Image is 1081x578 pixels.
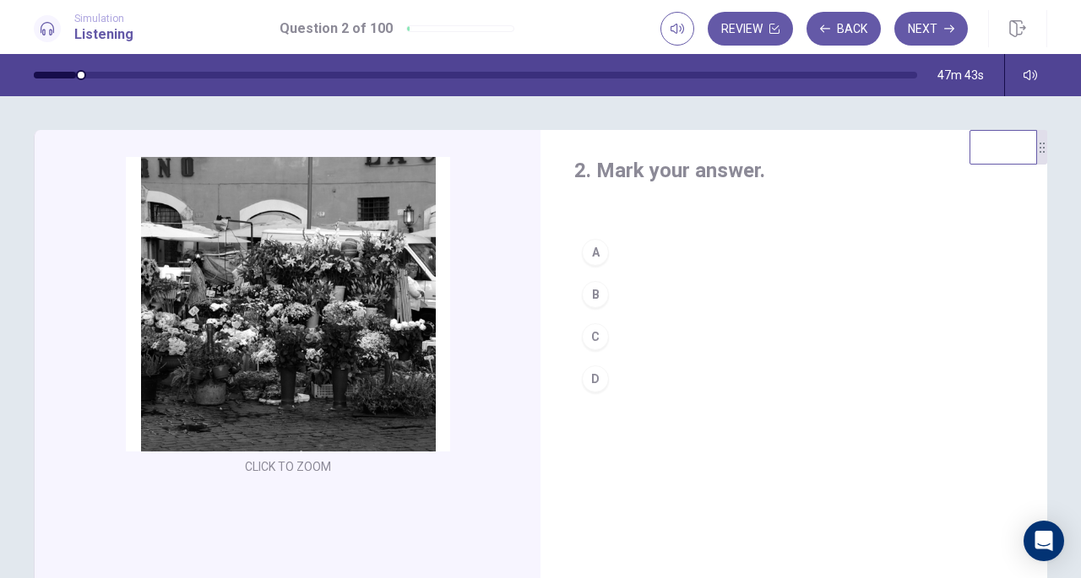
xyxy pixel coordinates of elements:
[280,19,393,39] h1: Question 2 of 100
[582,281,609,308] div: B
[574,157,1013,184] h4: 2. Mark your answer.
[1024,521,1064,561] div: Open Intercom Messenger
[74,24,133,45] h1: Listening
[574,273,1013,316] button: B
[582,239,609,266] div: A
[807,12,881,46] button: Back
[708,12,793,46] button: Review
[582,323,609,350] div: C
[574,231,1013,273] button: A
[74,13,133,24] span: Simulation
[937,68,984,82] span: 47m 43s
[574,316,1013,358] button: C
[574,358,1013,400] button: D
[894,12,968,46] button: Next
[582,365,609,392] div: D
